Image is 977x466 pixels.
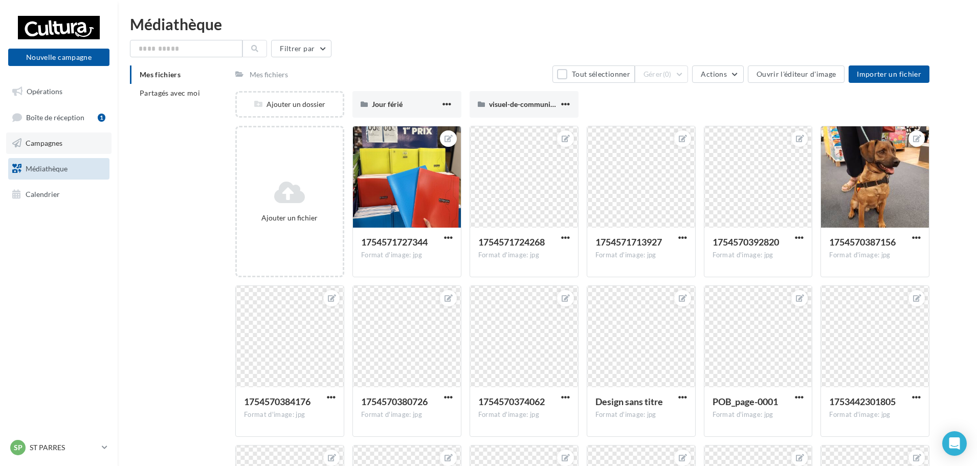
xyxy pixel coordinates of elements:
span: 1754570387156 [829,236,896,248]
div: Format d'image: jpg [713,251,804,260]
span: (0) [663,70,672,78]
span: Partagés avec moi [140,88,200,97]
button: Actions [692,65,743,83]
span: 1754570384176 [244,396,310,407]
a: Médiathèque [6,158,112,180]
div: Format d'image: jpg [361,410,453,419]
div: Format d'image: jpg [478,251,570,260]
span: POB_page-0001 [713,396,778,407]
span: 1754570374062 [478,396,545,407]
button: Nouvelle campagne [8,49,109,66]
button: Gérer(0) [635,65,689,83]
div: Mes fichiers [250,70,288,80]
p: ST PARRES [30,442,98,453]
div: Ajouter un fichier [241,213,339,223]
button: Ouvrir l'éditeur d'image [748,65,845,83]
div: Format d'image: jpg [478,410,570,419]
div: Format d'image: jpg [244,410,336,419]
div: 1 [98,114,105,122]
a: Opérations [6,81,112,102]
button: Filtrer par [271,40,331,57]
span: Design sans titre [595,396,663,407]
span: 1754571724268 [478,236,545,248]
span: 1754571727344 [361,236,428,248]
a: Campagnes [6,132,112,154]
div: Format d'image: jpg [361,251,453,260]
span: 1754570392820 [713,236,779,248]
span: 1754570380726 [361,396,428,407]
span: Boîte de réception [26,113,84,121]
div: Format d'image: jpg [829,410,921,419]
div: Open Intercom Messenger [942,431,967,456]
span: Calendrier [26,189,60,198]
span: 1754571713927 [595,236,662,248]
div: Médiathèque [130,16,965,32]
a: Calendrier [6,184,112,205]
span: visuel-de-communication [489,100,570,108]
button: Tout sélectionner [552,65,634,83]
div: Format d'image: jpg [595,410,687,419]
button: Importer un fichier [849,65,929,83]
span: SP [14,442,23,453]
a: Boîte de réception1 [6,106,112,128]
span: Actions [701,70,726,78]
a: SP ST PARRES [8,438,109,457]
span: Médiathèque [26,164,68,173]
span: Jour férié [372,100,403,108]
div: Format d'image: jpg [713,410,804,419]
div: Format d'image: jpg [829,251,921,260]
span: 1753442301805 [829,396,896,407]
span: Campagnes [26,139,62,147]
span: Mes fichiers [140,70,181,79]
div: Ajouter un dossier [237,99,343,109]
div: Format d'image: jpg [595,251,687,260]
span: Opérations [27,87,62,96]
span: Importer un fichier [857,70,921,78]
